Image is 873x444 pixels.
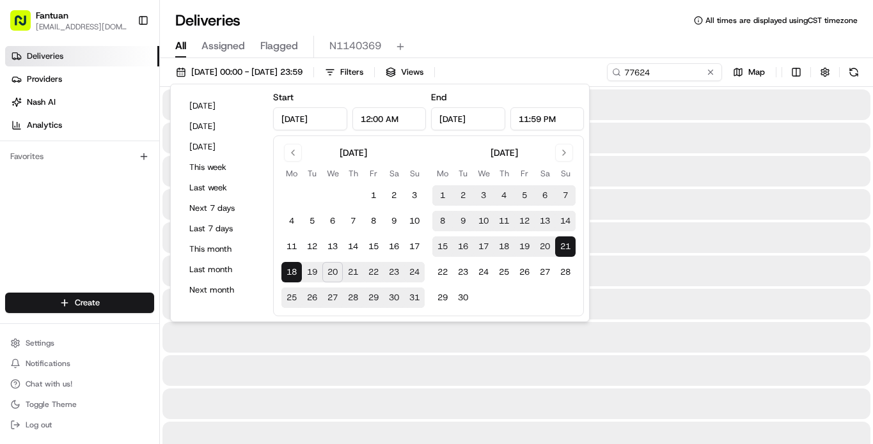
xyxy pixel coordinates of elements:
[607,63,722,81] input: Type to search
[302,262,322,282] button: 19
[201,38,245,54] span: Assigned
[432,287,453,308] button: 29
[27,122,50,145] img: 4281594248423_2fcf9dad9f2a874258b8_72.png
[340,66,363,78] span: Filters
[705,15,858,26] span: All times are displayed using CST timezone
[26,233,36,243] img: 1736555255976-a54dd68f-1ca7-489b-9aae-adbdc363a1c4
[555,167,576,180] th: Sunday
[363,211,384,231] button: 8
[302,287,322,308] button: 26
[322,287,343,308] button: 27
[473,167,494,180] th: Wednesday
[260,38,298,54] span: Flagged
[401,66,423,78] span: Views
[26,379,72,389] span: Chat with us!
[13,186,33,206] img: Asif Zaman Khan
[106,198,111,208] span: •
[103,280,210,303] a: 💻API Documentation
[555,236,576,257] button: 21
[5,375,154,393] button: Chat with us!
[363,287,384,308] button: 29
[343,262,363,282] button: 21
[27,50,63,62] span: Deliveries
[555,144,573,162] button: Go to next month
[13,13,38,38] img: Nash
[127,317,155,326] span: Pylon
[13,51,233,72] p: Welcome 👋
[514,262,535,282] button: 26
[322,211,343,231] button: 6
[404,211,425,231] button: 10
[273,107,347,130] input: Date
[184,158,260,176] button: This week
[404,262,425,282] button: 24
[514,236,535,257] button: 19
[13,287,23,297] div: 📗
[184,220,260,238] button: Last 7 days
[514,167,535,180] th: Friday
[343,167,363,180] th: Thursday
[184,97,260,115] button: [DATE]
[363,167,384,180] th: Friday
[363,262,384,282] button: 22
[555,211,576,231] button: 14
[431,107,505,130] input: Date
[26,199,36,209] img: 1736555255976-a54dd68f-1ca7-489b-9aae-adbdc363a1c4
[343,211,363,231] button: 7
[453,262,473,282] button: 23
[404,236,425,257] button: 17
[319,63,369,81] button: Filters
[5,92,159,112] a: Nash AI
[432,211,453,231] button: 8
[453,211,473,231] button: 9
[284,144,302,162] button: Go to previous month
[27,119,62,131] span: Analytics
[121,286,205,298] span: API Documentation
[191,66,303,78] span: [DATE] 00:00 - [DATE] 23:59
[36,22,127,32] span: [EMAIL_ADDRESS][DOMAIN_NAME]
[113,198,143,208] span: 8月15日
[75,297,100,309] span: Create
[184,199,260,217] button: Next 7 days
[514,185,535,206] button: 5
[302,211,322,231] button: 5
[404,167,425,180] th: Sunday
[106,233,111,243] span: •
[27,96,56,108] span: Nash AI
[281,167,302,180] th: Monday
[281,211,302,231] button: 4
[473,185,494,206] button: 3
[494,236,514,257] button: 18
[535,167,555,180] th: Saturday
[26,358,70,369] span: Notifications
[494,167,514,180] th: Thursday
[40,233,104,243] span: [PERSON_NAME]
[184,281,260,299] button: Next month
[27,73,62,85] span: Providers
[90,316,155,326] a: Powered byPylon
[36,9,68,22] button: Fantuan
[5,355,154,372] button: Notifications
[302,167,322,180] th: Tuesday
[363,236,384,257] button: 15
[329,38,381,54] span: N1140369
[273,91,294,103] label: Start
[343,287,363,308] button: 28
[352,107,427,130] input: Time
[473,211,494,231] button: 10
[384,236,404,257] button: 16
[555,262,576,282] button: 28
[845,63,863,81] button: Refresh
[384,211,404,231] button: 9
[5,146,154,167] div: Favorites
[175,10,240,31] h1: Deliveries
[322,167,343,180] th: Wednesday
[5,5,132,36] button: Fantuan[EMAIL_ADDRESS][DOMAIN_NAME]
[535,185,555,206] button: 6
[5,334,154,352] button: Settings
[13,220,33,241] img: Asif Zaman Khan
[322,236,343,257] button: 13
[40,198,104,208] span: [PERSON_NAME]
[26,420,52,430] span: Log out
[384,287,404,308] button: 30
